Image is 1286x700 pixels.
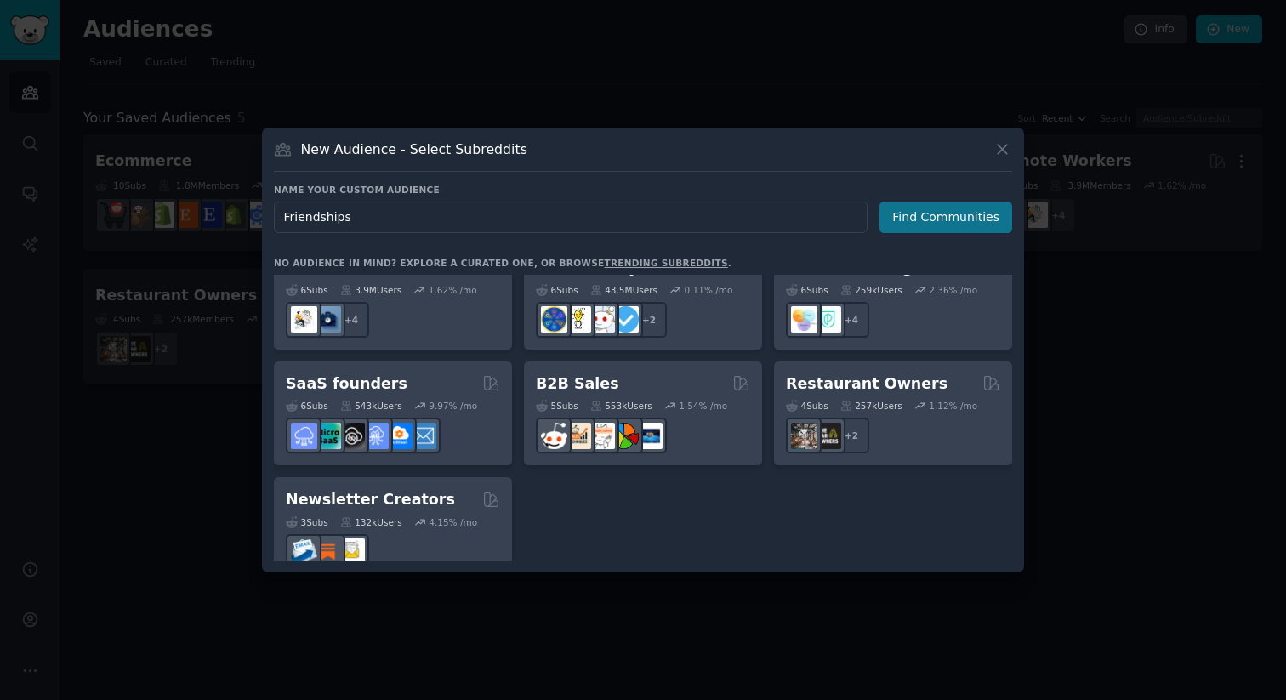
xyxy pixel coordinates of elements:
img: sales [541,423,567,449]
div: + 2 [631,302,667,338]
button: Find Communities [879,202,1012,233]
img: microsaas [315,423,341,449]
div: 1.62 % /mo [429,284,477,296]
div: 6 Sub s [286,284,328,296]
h3: New Audience - Select Subreddits [301,140,527,158]
div: 4 Sub s [786,400,828,412]
img: ProductManagement [791,306,817,333]
h2: SaaS founders [286,373,407,395]
div: 1.12 % /mo [929,400,977,412]
div: 9.97 % /mo [429,400,477,412]
div: + 4 [834,302,869,338]
div: 2.36 % /mo [929,284,977,296]
img: NoCodeSaaS [339,423,365,449]
img: BarOwners [815,423,841,449]
h3: Name your custom audience [274,184,1012,196]
div: 6 Sub s [536,284,578,296]
img: work [315,306,341,333]
img: getdisciplined [612,306,639,333]
div: 257k Users [840,400,902,412]
div: 1.54 % /mo [679,400,727,412]
img: Substack [315,538,341,565]
div: 259k Users [840,284,902,296]
img: b2b_sales [589,423,615,449]
img: Newsletters [339,538,365,565]
div: No audience in mind? Explore a curated one, or browse . [274,257,731,269]
h2: Restaurant Owners [786,373,947,395]
div: 6 Sub s [286,400,328,412]
img: SaaS_Email_Marketing [410,423,436,449]
img: LifeProTips [541,306,567,333]
div: 543k Users [340,400,402,412]
img: lifehacks [565,306,591,333]
div: + 4 [333,302,369,338]
img: SaaS [291,423,317,449]
div: 553k Users [590,400,652,412]
img: B2BSales [612,423,639,449]
input: Pick a short name, like "Digital Marketers" or "Movie-Goers" [274,202,868,233]
img: RemoteJobs [291,306,317,333]
img: Emailmarketing [291,538,317,565]
div: 43.5M Users [590,284,657,296]
a: trending subreddits [604,258,727,268]
div: 6 Sub s [786,284,828,296]
img: SaaSSales [362,423,389,449]
h2: Newsletter Creators [286,489,455,510]
img: B2BSaaS [386,423,413,449]
h2: B2B Sales [536,373,619,395]
div: 4.15 % /mo [429,516,477,528]
img: productivity [589,306,615,333]
img: ProductMgmt [815,306,841,333]
div: 5 Sub s [536,400,578,412]
div: + 2 [834,418,869,453]
div: 3 Sub s [286,516,328,528]
div: 132k Users [340,516,402,528]
img: salestechniques [565,423,591,449]
div: 0.11 % /mo [685,284,733,296]
div: 3.9M Users [340,284,402,296]
img: B_2_B_Selling_Tips [636,423,663,449]
img: restaurantowners [791,423,817,449]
